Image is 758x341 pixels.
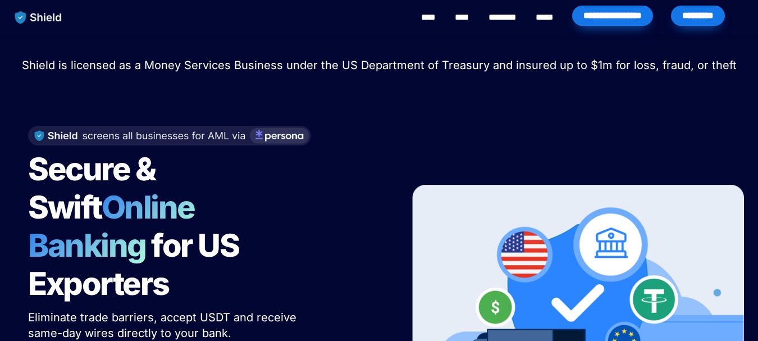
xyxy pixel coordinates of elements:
span: Secure & Swift [28,150,161,226]
span: Eliminate trade barriers, accept USDT and receive same-day wires directly to your bank. [28,311,300,340]
span: Online Banking [28,188,206,265]
span: Shield is licensed as a Money Services Business under the US Department of Treasury and insured u... [22,58,737,72]
img: website logo [10,6,67,29]
span: for US Exporters [28,226,244,303]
